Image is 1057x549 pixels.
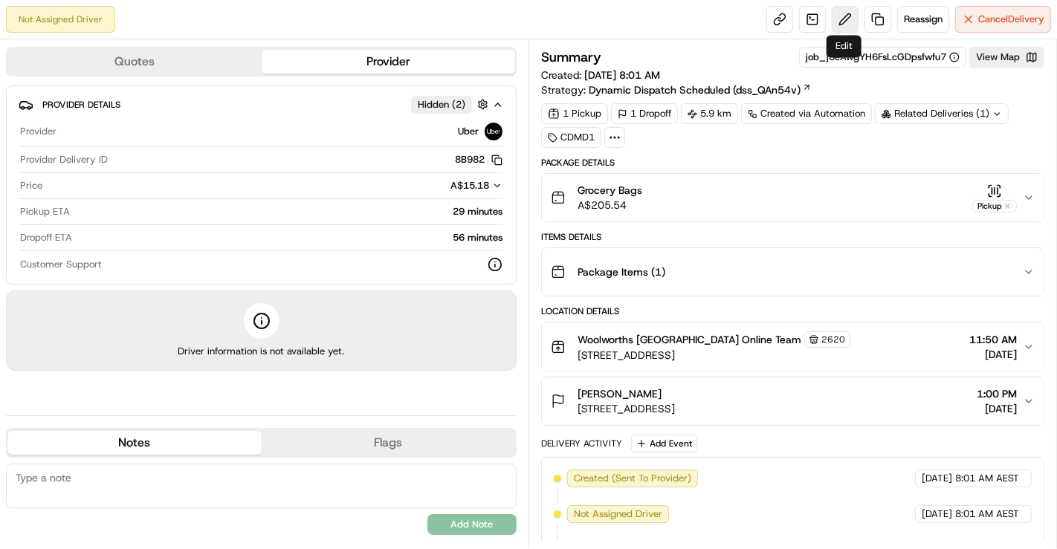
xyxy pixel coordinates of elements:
button: Notes [7,431,262,455]
a: Dynamic Dispatch Scheduled (dss_QAn54v) [589,82,812,97]
span: Reassign [904,13,943,26]
span: 2620 [821,334,845,345]
span: Driver information is not available yet. [178,345,345,358]
h3: Summary [541,51,601,64]
button: Pickup [972,183,1017,212]
button: Grocery BagsA$205.54Pickup [542,174,1044,221]
button: Provider [262,50,516,74]
button: Provider DetailsHidden (2) [19,92,504,117]
span: Cancel Delivery [978,13,1044,26]
div: 1 Dropoff [611,103,678,124]
button: job_j8eAwgYH6FsLcGDpsfwfu7 [806,51,960,64]
span: 1:00 PM [977,386,1017,401]
span: A$205.54 [578,198,642,212]
span: [PERSON_NAME] [578,386,662,401]
button: Reassign [897,6,949,33]
span: Provider Delivery ID [20,153,108,166]
span: 8:01 AM AEST [955,507,1019,521]
span: 11:50 AM [969,332,1017,347]
div: 29 minutes [76,205,502,218]
span: Pickup ETA [20,205,70,218]
div: Delivery Activity [541,438,622,449]
span: Price [20,179,42,192]
div: CDMD1 [541,127,601,148]
span: [DATE] [977,401,1017,416]
span: Dynamic Dispatch Scheduled (dss_QAn54v) [589,82,801,97]
div: 5.9 km [681,103,738,124]
span: [DATE] 8:01 AM [584,68,660,82]
span: [DATE] [969,347,1017,362]
span: Customer Support [20,258,102,271]
span: Package Items ( 1 ) [578,264,665,279]
img: uber-new-logo.jpeg [485,123,502,140]
span: [DATE] [922,472,952,485]
div: Edit [827,35,862,57]
div: Pickup [972,200,1017,212]
span: Created (Sent To Provider) [574,472,691,485]
button: Woolworths [GEOGRAPHIC_DATA] Online Team2620[STREET_ADDRESS]11:50 AM[DATE] [542,322,1044,371]
button: Hidden (2) [411,95,492,114]
button: A$15.18 [372,179,502,192]
span: Woolworths [GEOGRAPHIC_DATA] Online Team [578,332,801,347]
span: 8:01 AM AEST [955,472,1019,485]
div: 1 Pickup [541,103,608,124]
span: Uber [458,125,479,138]
span: [DATE] [922,507,952,521]
button: Add Event [631,435,697,452]
span: Not Assigned Driver [574,507,662,521]
a: Created via Automation [741,103,872,124]
span: Provider Details [42,99,120,111]
span: Provider [20,125,56,138]
button: Package Items (1) [542,248,1044,296]
span: Grocery Bags [578,183,642,198]
div: Strategy: [541,82,812,97]
div: Items Details [541,231,1044,243]
button: Flags [262,431,516,455]
div: Package Details [541,157,1044,169]
span: Created: [541,68,660,82]
div: Location Details [541,305,1044,317]
button: CancelDelivery [955,6,1051,33]
div: Related Deliveries (1) [875,103,1009,124]
span: [STREET_ADDRESS] [578,348,850,363]
span: [STREET_ADDRESS] [578,401,675,416]
button: View Map [969,47,1044,68]
span: Hidden ( 2 ) [418,98,465,111]
span: Dropoff ETA [20,231,72,244]
span: A$15.18 [450,179,489,192]
div: 56 minutes [78,231,502,244]
button: Quotes [7,50,262,74]
button: [PERSON_NAME][STREET_ADDRESS]1:00 PM[DATE] [542,377,1044,425]
button: 8B982 [455,153,502,166]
